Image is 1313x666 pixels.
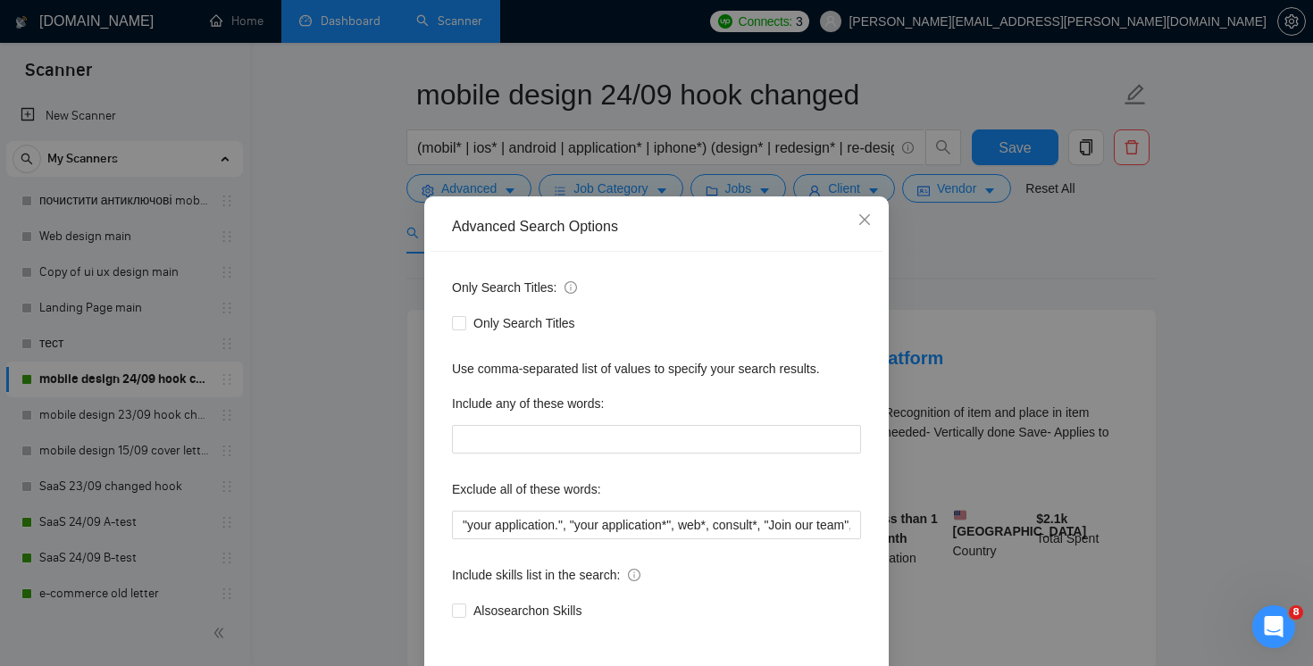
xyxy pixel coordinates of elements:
[12,7,46,41] button: go back
[314,7,346,39] div: Закрыть
[14,90,293,181] div: Да, конечно, не переживайте, я думаю это нормально.Я пересмотрел Ваш сетап, все работает классно😋
[452,359,861,379] div: Use comma-separated list of values to specify your search results.
[1252,605,1295,648] iframe: Intercom live chat
[56,515,71,529] button: Средство выбора GIF-файла
[14,20,343,90] div: yuriy.a.goncharov@gmail.com говорит…
[14,196,343,237] div: yuriy.a.goncharov@gmail.com говорит…
[280,7,314,41] button: Главная
[64,237,343,328] div: а сколько нужно бидов чтоб увидеть эффект? чтоб это было статистически значимо после изменений в ...
[29,353,279,510] div: По опыту, чтобы увидеть эффект после изменений в кавере и в А/Б-тестах, нужно 15–20 бидов на кажд...
[14,90,343,196] div: Nazar говорит…
[29,101,279,171] div: Да, конечно, не переживайте, я думаю это нормально. Я пересмотрел Ваш сетап, все работает классно😋
[840,196,889,245] button: Close
[28,515,42,529] button: Средство выбора эмодзи
[466,313,582,333] span: Only Search Titles
[87,9,128,22] h1: Nazar
[51,10,79,38] img: Profile image for Nazar
[452,565,640,585] span: Include skills list in the search:
[628,569,640,581] span: info-circle
[306,508,335,537] button: Отправить сообщение…
[79,247,329,317] div: а сколько нужно бидов чтоб увидеть эффект? чтоб это было статистически значимо после изменений в ...
[253,206,329,224] div: ок, спасибо
[1289,605,1303,620] span: 8
[15,478,342,508] textarea: Ваше сообщение...
[452,217,861,237] div: Advanced Search Options
[113,515,128,529] button: Start recording
[452,475,601,504] label: Exclude all of these words:
[87,22,242,40] p: В сети последние 15 мин
[238,196,343,235] div: ок, спасибо
[857,212,872,227] span: close
[85,515,99,529] button: Добавить вложение
[79,30,329,65] div: еще странно за сегодня по всем бидам нулевой view, это норм?
[452,278,577,297] span: Only Search Titles:
[452,389,604,418] label: Include any of these words:
[64,20,343,76] div: еще странно за сегодня по всем бидам нулевой view, это норм?
[466,601,589,620] span: Also search on Skills
[14,237,343,342] div: yuriy.a.goncharov@gmail.com говорит…
[565,281,577,294] span: info-circle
